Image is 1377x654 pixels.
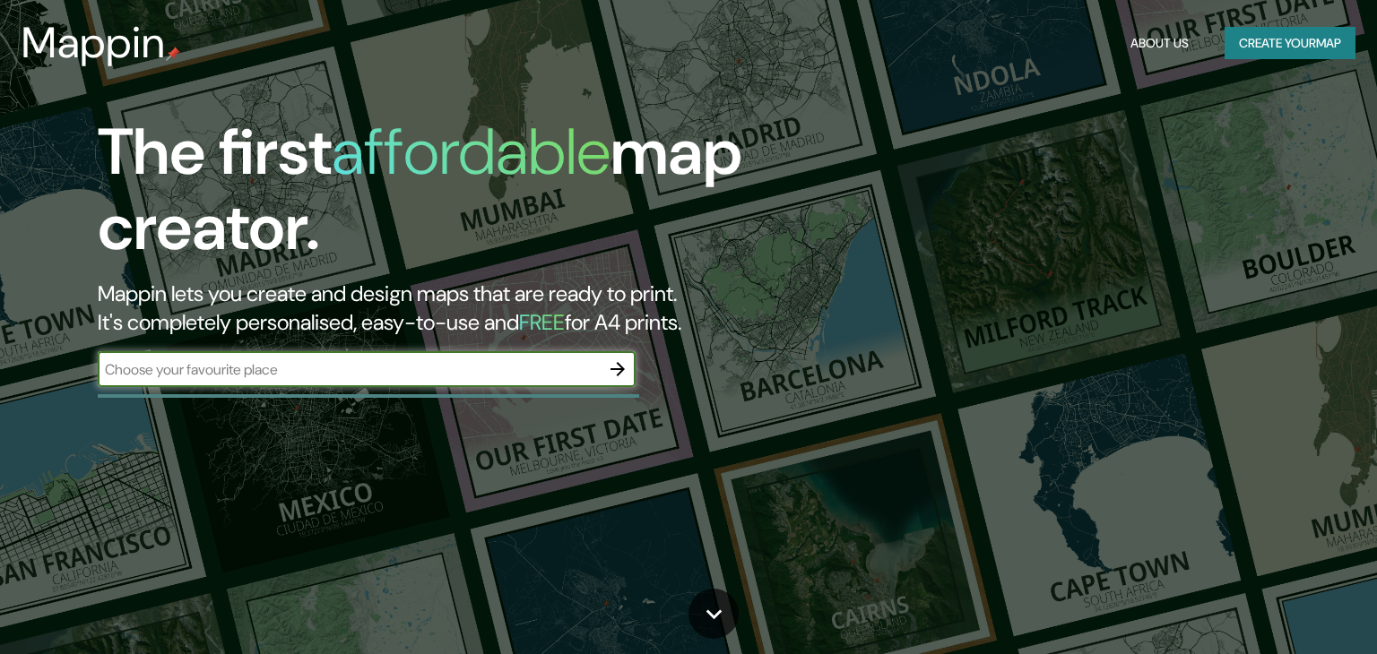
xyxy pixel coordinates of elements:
[98,280,786,337] h2: Mappin lets you create and design maps that are ready to print. It's completely personalised, eas...
[98,359,600,380] input: Choose your favourite place
[98,115,786,280] h1: The first map creator.
[332,110,611,194] h1: affordable
[166,47,180,61] img: mappin-pin
[22,18,166,68] h3: Mappin
[1225,27,1355,60] button: Create yourmap
[1217,584,1357,634] iframe: Help widget launcher
[519,308,565,336] h5: FREE
[1123,27,1196,60] button: About Us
